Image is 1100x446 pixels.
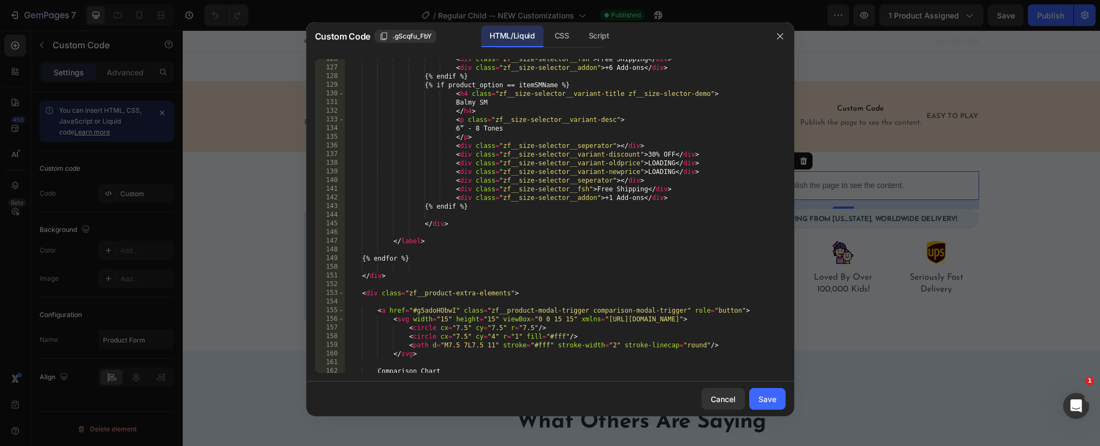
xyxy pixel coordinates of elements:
div: 142 [315,193,345,202]
div: 152 [315,280,345,289]
div: 143 [315,202,345,211]
div: 153 [315,289,345,298]
div: 160 [315,350,345,358]
div: Product Form [539,126,586,135]
div: 150 [315,263,345,272]
div: 134 [315,124,345,133]
span: Publish the page to see the content. [365,82,465,104]
div: 145 [315,219,345,228]
div: CSS [546,25,578,47]
div: 154 [315,298,345,306]
p: Seriously Fast Delivery [712,241,795,265]
span: Custom Code [617,72,738,85]
img: 456276720354329576-702e7a7f-9c35-4110-b328-ea145ef68d88.jpg [132,202,186,256]
h2: [PERSON_NAME] [195,190,291,205]
div: 149 [315,254,345,263]
div: 144 [315,211,345,219]
span: Custom Code [365,67,465,80]
div: 133 [315,115,345,124]
iframe: Intercom live chat [1063,393,1089,419]
div: 147 [315,237,345,245]
button: Cancel [702,388,745,410]
div: 161 [315,358,345,367]
p: Loved By Over 100,000 Kids! [619,241,702,265]
p: Free & FAST Shipping from [US_STATE], WORLDWIDE Delivery! [546,185,775,193]
div: 159 [315,341,345,350]
div: 126 [315,55,345,63]
span: Publish the page to see the content. [617,87,738,98]
span: Publish the page to see the content. [121,87,242,98]
div: 155 [315,306,345,315]
div: 148 [315,245,345,254]
div: 141 [315,185,345,193]
div: 140 [315,176,345,185]
p: Publish the page to see the content. [121,150,501,161]
div: 136 [315,141,345,150]
p: 100,000 + HAPPY CUSTOMERS [470,76,567,96]
div: 162 [315,367,345,376]
span: Custom Code [121,72,242,85]
strong: What Others Are Saying [334,381,583,403]
div: 128 [315,72,345,81]
div: 137 [315,150,345,159]
div: 138 [315,159,345,167]
div: 157 [315,324,345,332]
div: 139 [315,167,345,176]
div: 146 [315,228,345,237]
button: Save [749,388,786,410]
p: HEALING SOUNDS [248,81,315,91]
div: 132 [315,107,345,115]
div: Cancel [711,393,736,405]
div: 129 [315,81,345,89]
span: Custom Code [315,30,370,43]
div: Save [758,393,776,405]
p: Top Notch Quality From [US_STATE]! [526,241,609,265]
div: HTML/Liquid [481,25,543,47]
div: 130 [315,89,345,98]
span: .gScqfu_FbY [393,31,432,41]
span: Custom Code [366,280,487,293]
div: 135 [315,133,345,141]
strong: Over 100,000 Happy Players! [381,354,537,378]
p: Publish the page to see the content. [525,150,796,161]
div: 127 [315,63,345,72]
p: Publish the page to see the content. [121,31,796,42]
div: 151 [315,272,345,280]
div: Script [580,25,618,47]
div: 156 [315,315,345,324]
h6: "Love at first sound! From the moment the [DEMOGRAPHIC_DATA] Drums arrived at our door, my girl's... [195,209,490,276]
h2: Proud Parent [132,261,186,270]
span: Publish the page to see the content. [366,295,487,306]
div: 158 [315,332,345,341]
button: .gScqfu_FbY [375,30,436,43]
p: EASY TO PLAY [744,81,795,91]
div: 131 [315,98,345,107]
span: 1 [1085,377,1094,385]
